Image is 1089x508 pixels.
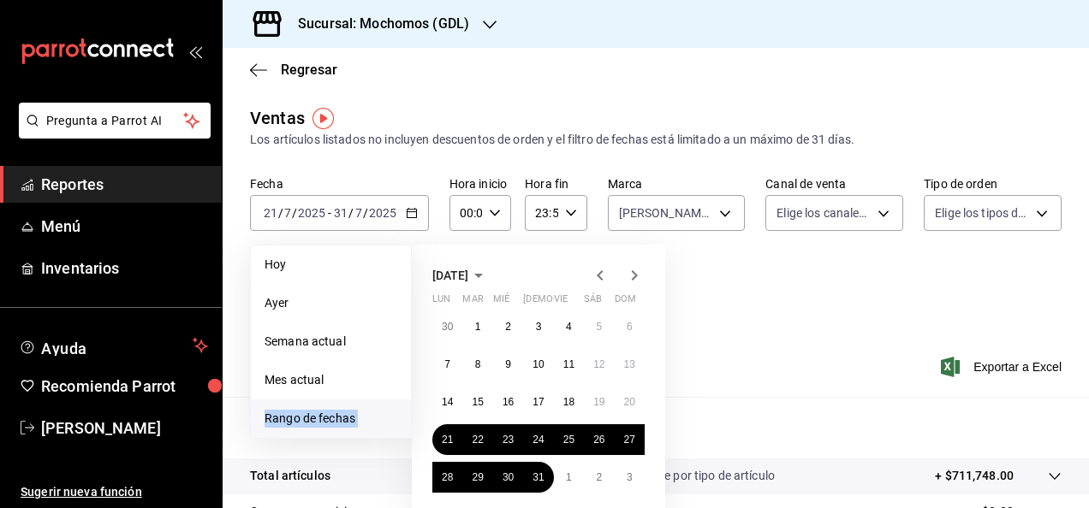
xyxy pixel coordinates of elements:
[924,178,1062,190] label: Tipo de orden
[563,434,574,446] abbr: 25 de julio de 2025
[250,467,330,485] p: Total artículos
[533,434,544,446] abbr: 24 de julio de 2025
[554,349,584,380] button: 11 de julio de 2025
[475,358,481,370] abbr: 8 de julio de 2025
[935,467,1014,485] p: + $711,748.00
[627,471,633,483] abbr: 3 de agosto de 2025
[944,357,1062,377] button: Exportar a Excel
[432,269,468,282] span: [DATE]
[432,265,489,286] button: [DATE]
[354,206,363,220] input: --
[624,434,635,446] abbr: 27 de julio de 2025
[533,396,544,408] abbr: 17 de julio de 2025
[525,178,586,190] label: Hora fin
[584,387,614,417] button: 19 de julio de 2025
[596,471,602,483] abbr: 2 de agosto de 2025
[503,396,514,408] abbr: 16 de julio de 2025
[615,311,645,342] button: 6 de julio de 2025
[596,321,602,333] abbr: 5 de julio de 2025
[328,206,331,220] span: -
[348,206,354,220] span: /
[265,256,397,274] span: Hoy
[615,349,645,380] button: 13 de julio de 2025
[41,257,208,280] span: Inventarios
[523,387,553,417] button: 17 de julio de 2025
[624,358,635,370] abbr: 13 de julio de 2025
[554,311,584,342] button: 4 de julio de 2025
[442,396,453,408] abbr: 14 de julio de 2025
[765,178,903,190] label: Canal de venta
[363,206,368,220] span: /
[250,131,1062,149] div: Los artículos listados no incluyen descuentos de orden y el filtro de fechas está limitado a un m...
[505,358,511,370] abbr: 9 de julio de 2025
[615,387,645,417] button: 20 de julio de 2025
[523,349,553,380] button: 10 de julio de 2025
[462,349,492,380] button: 8 de julio de 2025
[442,321,453,333] abbr: 30 de junio de 2025
[493,293,509,311] abbr: miércoles
[432,462,462,493] button: 28 de julio de 2025
[615,293,636,311] abbr: domingo
[935,204,1030,222] span: Elige los tipos de orden
[584,349,614,380] button: 12 de julio de 2025
[21,483,208,501] span: Sugerir nueva función
[41,215,208,238] span: Menú
[584,462,614,493] button: 2 de agosto de 2025
[533,471,544,483] abbr: 31 de julio de 2025
[584,424,614,455] button: 26 de julio de 2025
[608,178,746,190] label: Marca
[444,358,450,370] abbr: 7 de julio de 2025
[523,424,553,455] button: 24 de julio de 2025
[462,311,492,342] button: 1 de julio de 2025
[523,311,553,342] button: 3 de julio de 2025
[19,103,211,139] button: Pregunta a Parrot AI
[493,311,523,342] button: 2 de julio de 2025
[46,112,184,130] span: Pregunta a Parrot AI
[563,358,574,370] abbr: 11 de julio de 2025
[432,293,450,311] abbr: lunes
[472,396,483,408] abbr: 15 de julio de 2025
[554,424,584,455] button: 25 de julio de 2025
[442,471,453,483] abbr: 28 de julio de 2025
[41,375,208,398] span: Recomienda Parrot
[536,321,542,333] abbr: 3 de julio de 2025
[41,173,208,196] span: Reportes
[281,62,337,78] span: Regresar
[493,387,523,417] button: 16 de julio de 2025
[554,462,584,493] button: 1 de agosto de 2025
[312,108,334,129] img: Tooltip marker
[472,471,483,483] abbr: 29 de julio de 2025
[250,178,429,190] label: Fecha
[284,14,469,34] h3: Sucursal: Mochomos (GDL)
[292,206,297,220] span: /
[493,424,523,455] button: 23 de julio de 2025
[593,434,604,446] abbr: 26 de julio de 2025
[566,471,572,483] abbr: 1 de agosto de 2025
[188,44,202,58] button: open_drawer_menu
[523,462,553,493] button: 31 de julio de 2025
[449,178,511,190] label: Hora inicio
[624,396,635,408] abbr: 20 de julio de 2025
[475,321,481,333] abbr: 1 de julio de 2025
[462,462,492,493] button: 29 de julio de 2025
[593,396,604,408] abbr: 19 de julio de 2025
[584,311,614,342] button: 5 de julio de 2025
[615,462,645,493] button: 3 de agosto de 2025
[368,206,397,220] input: ----
[265,371,397,389] span: Mes actual
[250,105,305,131] div: Ventas
[619,204,714,222] span: [PERSON_NAME] (GDL)
[462,387,492,417] button: 15 de julio de 2025
[250,62,337,78] button: Regresar
[563,396,574,408] abbr: 18 de julio de 2025
[554,387,584,417] button: 18 de julio de 2025
[505,321,511,333] abbr: 2 de julio de 2025
[777,204,872,222] span: Elige los canales de venta
[523,293,624,311] abbr: jueves
[462,424,492,455] button: 22 de julio de 2025
[503,471,514,483] abbr: 30 de julio de 2025
[493,349,523,380] button: 9 de julio de 2025
[432,311,462,342] button: 30 de junio de 2025
[503,434,514,446] abbr: 23 de julio de 2025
